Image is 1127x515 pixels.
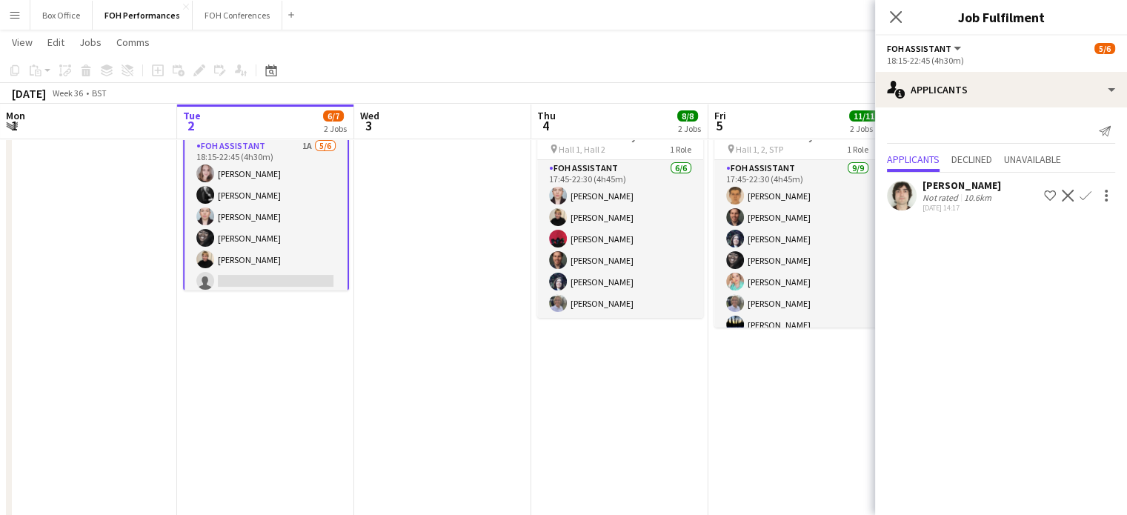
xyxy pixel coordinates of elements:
[324,123,347,134] div: 2 Jobs
[93,1,193,30] button: FOH Performances
[678,123,701,134] div: 2 Jobs
[887,43,951,54] span: FOH Assistant
[49,87,86,99] span: Week 36
[875,72,1127,107] div: Applicants
[875,7,1127,27] h3: Job Fulfilment
[193,1,282,30] button: FOH Conferences
[887,154,940,165] span: Applicants
[714,108,880,328] app-job-card: 17:45-22:30 (4h45m)9/9Podcast 2025: Day 2 Hall 1, 2, STP1 RoleFOH Assistant9/917:45-22:30 (4h45m)...
[559,144,605,155] span: Hall 1, Hall 2
[847,144,868,155] span: 1 Role
[887,43,963,54] button: FOH Assistant
[1004,154,1061,165] span: Unavailable
[73,33,107,52] a: Jobs
[181,117,201,134] span: 2
[30,1,93,30] button: Box Office
[183,109,201,122] span: Tue
[736,144,783,155] span: Hall 1, 2, STP
[922,179,1001,192] div: [PERSON_NAME]
[6,33,39,52] a: View
[714,109,726,122] span: Fri
[670,144,691,155] span: 1 Role
[92,87,107,99] div: BST
[183,136,349,297] app-card-role: FOH Assistant1A5/618:15-22:45 (4h30m)[PERSON_NAME][PERSON_NAME][PERSON_NAME][PERSON_NAME][PERSON_...
[922,192,961,203] div: Not rated
[849,110,879,122] span: 11/11
[41,33,70,52] a: Edit
[110,33,156,52] a: Comms
[850,123,878,134] div: 2 Jobs
[537,109,556,122] span: Thu
[922,203,1001,213] div: [DATE] 14:17
[47,36,64,49] span: Edit
[677,110,698,122] span: 8/8
[79,36,102,49] span: Jobs
[1094,43,1115,54] span: 5/6
[537,108,703,318] app-job-card: 17:45-22:30 (4h45m)6/6Podcast 2025: Day 1 Hall 1, Hall 21 RoleFOH Assistant6/617:45-22:30 (4h45m)...
[887,55,1115,66] div: 18:15-22:45 (4h30m)
[951,154,992,165] span: Declined
[12,36,33,49] span: View
[116,36,150,49] span: Comms
[714,160,880,382] app-card-role: FOH Assistant9/917:45-22:30 (4h45m)[PERSON_NAME][PERSON_NAME][PERSON_NAME][PERSON_NAME][PERSON_NA...
[712,117,726,134] span: 5
[961,192,994,203] div: 10.6km
[323,110,344,122] span: 6/7
[535,117,556,134] span: 4
[537,160,703,318] app-card-role: FOH Assistant6/617:45-22:30 (4h45m)[PERSON_NAME][PERSON_NAME][PERSON_NAME][PERSON_NAME][PERSON_NA...
[183,71,349,290] app-job-card: 18:15-22:45 (4h30m)5/6Amnesty International x Pod Save The [GEOGRAPHIC_DATA] Hall 11 RoleFOH Assi...
[360,109,379,122] span: Wed
[6,109,25,122] span: Mon
[4,117,25,134] span: 1
[12,86,46,101] div: [DATE]
[358,117,379,134] span: 3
